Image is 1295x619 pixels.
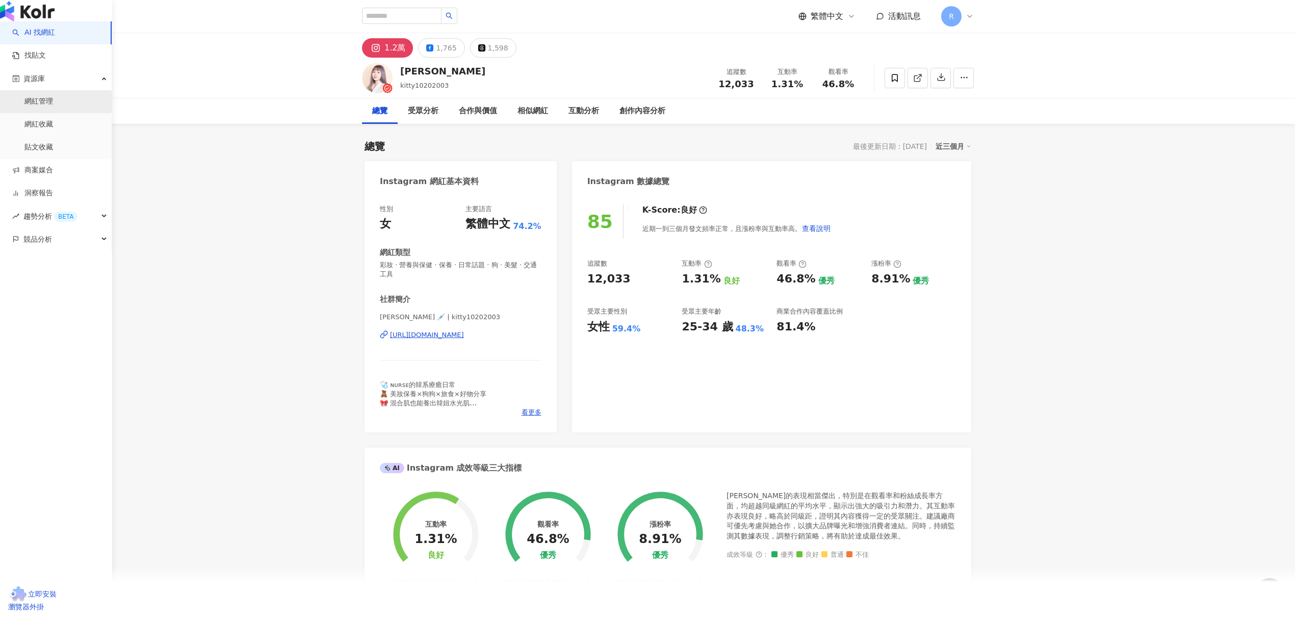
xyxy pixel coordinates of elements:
[853,142,927,150] div: 最後更新日期：[DATE]
[819,67,858,77] div: 觀看率
[587,211,613,232] div: 85
[23,228,52,251] span: 競品分析
[436,41,456,55] div: 1,765
[380,216,391,232] div: 女
[459,105,497,117] div: 合作與價值
[949,11,954,22] span: R
[12,213,19,220] span: rise
[380,204,393,214] div: 性別
[470,38,516,58] button: 1,598
[380,313,541,322] span: [PERSON_NAME] 💉 | kitty10202003
[821,551,844,559] span: 普通
[681,204,697,216] div: 良好
[380,294,410,305] div: 社群簡介
[23,67,45,90] span: 資源庫
[400,82,449,89] span: kitty10202003
[446,12,453,19] span: search
[408,105,438,117] div: 受眾分析
[642,218,831,239] div: 近期一到三個月發文頻率正常，且漲粉率與互動率高。
[537,520,559,528] div: 觀看率
[718,79,754,89] span: 12,033
[652,551,668,560] div: 優秀
[527,532,569,547] div: 46.8%
[24,96,53,107] a: 網紅管理
[871,259,901,268] div: 漲粉率
[802,224,831,233] span: 查看說明
[717,67,756,77] div: 追蹤數
[380,176,479,187] div: Instagram 網紅基本資料
[587,271,631,287] div: 12,033
[727,491,956,541] div: [PERSON_NAME]的表現相當傑出，特別是在觀看率和粉絲成長率方面，均超越同級網紅的平均水平，顯示出強大的吸引力和潛力。其互動率亦表現良好，略高於同級距，證明其內容獲得一定的受眾關注。建議...
[642,204,707,216] div: K-Score :
[846,551,869,559] span: 不佳
[682,319,733,335] div: 25-34 歲
[24,119,53,130] a: 網紅收藏
[682,307,721,316] div: 受眾主要年齡
[465,216,510,232] div: 繁體中文
[587,319,610,335] div: 女性
[380,261,541,279] span: 彩妝 · 營養與保健 · 保養 · 日常話題 · 狗 · 美髮 · 交通工具
[587,176,670,187] div: Instagram 數據總覽
[727,551,956,559] div: 成效等級 ：
[400,65,485,78] div: [PERSON_NAME]
[682,259,712,268] div: 互動率
[24,142,53,152] a: 貼文收藏
[771,79,803,89] span: 1.31%
[619,105,665,117] div: 創作內容分析
[12,188,53,198] a: 洞察報告
[776,271,815,287] div: 46.8%
[639,532,681,547] div: 8.91%
[54,212,77,222] div: BETA
[365,139,385,153] div: 總覽
[540,551,556,560] div: 優秀
[428,551,444,560] div: 良好
[587,307,627,316] div: 受眾主要性別
[513,221,541,232] span: 74.2%
[818,275,835,287] div: 優秀
[380,330,541,340] a: [URL][DOMAIN_NAME]
[723,275,740,287] div: 良好
[776,259,807,268] div: 觀看率
[936,140,971,153] div: 近三個月
[517,105,548,117] div: 相似網紅
[8,586,28,603] img: chrome extension
[913,275,929,287] div: 優秀
[682,271,720,287] div: 1.31%
[380,462,522,474] div: Instagram 成效等級三大指標
[372,105,387,117] div: 總覽
[587,259,607,268] div: 追蹤數
[415,532,457,547] div: 1.31%
[418,38,464,58] button: 1,765
[380,247,410,258] div: 網紅類型
[771,551,794,559] span: 優秀
[23,205,77,228] span: 趨勢分析
[12,28,55,38] a: searchAI 找網紅
[362,38,413,58] button: 1.2萬
[650,520,671,528] div: 漲粉率
[801,218,831,239] button: 查看說明
[488,41,508,55] div: 1,598
[871,271,910,287] div: 8.91%
[568,105,599,117] div: 互動分析
[384,41,405,55] div: 1.2萬
[796,551,819,559] span: 良好
[465,204,492,214] div: 主要語言
[736,323,764,334] div: 48.3%
[380,463,404,473] div: AI
[612,323,641,334] div: 59.4%
[362,63,393,93] img: KOL Avatar
[8,590,57,611] span: 立即安裝 瀏覽器外掛
[768,67,807,77] div: 互動率
[425,520,447,528] div: 互動率
[888,11,921,21] span: 活動訊息
[8,586,1287,611] a: chrome extension立即安裝 瀏覽器外掛
[12,165,53,175] a: 商案媒合
[380,381,486,417] span: 🩺 ɴᴜʀsᴇ的韓系療癒日常 🧸ྀི 美妝保養×狗狗×旅食×好物分享 🎀༘ 混合肌也能養出韓妞水光肌 ✨ Reels 開箱真心愛用品 👇
[822,79,854,89] span: 46.8%
[12,50,46,61] a: 找貼文
[776,307,843,316] div: 商業合作內容覆蓋比例
[390,330,464,340] div: [URL][DOMAIN_NAME]
[522,408,541,417] span: 看更多
[776,319,815,335] div: 81.4%
[811,11,843,22] span: 繁體中文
